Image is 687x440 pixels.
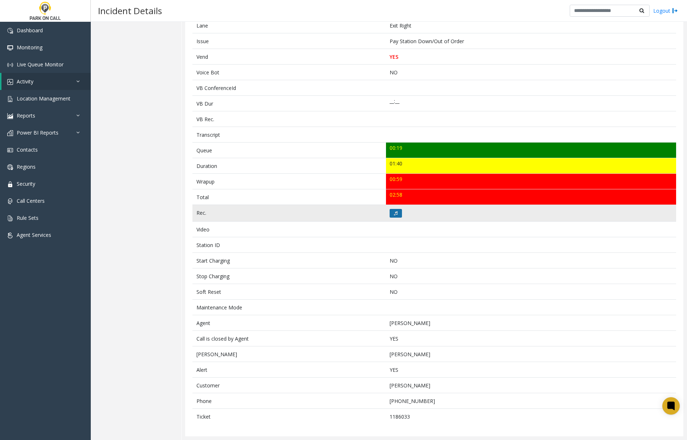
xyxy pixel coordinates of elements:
[192,378,386,393] td: Customer
[192,205,386,222] td: Rec.
[192,143,386,158] td: Queue
[7,233,13,238] img: 'icon'
[390,53,672,61] p: YES
[17,78,33,85] span: Activity
[653,7,678,15] a: Logout
[390,335,672,342] p: YES
[386,33,676,49] td: Pay Station Down/Out of Order
[192,237,386,253] td: Station ID
[17,163,36,170] span: Regions
[390,288,672,296] p: NO
[7,147,13,153] img: 'icon'
[192,49,386,65] td: Vend
[7,79,13,85] img: 'icon'
[192,158,386,174] td: Duration
[94,2,166,20] h3: Incident Details
[1,73,91,90] a: Activity
[7,113,13,119] img: 'icon'
[386,18,676,33] td: Exit Right
[192,80,386,96] td: VB ConferenceId
[386,189,676,205] td: 02:58
[192,300,386,315] td: Maintenance Mode
[192,111,386,127] td: VB Rec.
[17,197,45,204] span: Call Centers
[192,409,386,424] td: Ticket
[17,180,35,187] span: Security
[7,215,13,221] img: 'icon'
[386,315,676,331] td: [PERSON_NAME]
[192,268,386,284] td: Stop Charging
[192,127,386,143] td: Transcript
[390,257,672,264] p: NO
[7,45,13,51] img: 'icon'
[17,95,70,102] span: Location Management
[192,65,386,80] td: Voice Bot
[192,393,386,409] td: Phone
[17,61,64,68] span: Live Queue Monitor
[390,272,672,280] p: NO
[192,346,386,362] td: [PERSON_NAME]
[192,222,386,237] td: Video
[386,96,676,111] td: __:__
[17,27,43,34] span: Dashboard
[390,69,672,76] p: NO
[192,96,386,111] td: VB Dur
[17,129,58,136] span: Power BI Reports
[7,62,13,68] img: 'icon'
[386,362,676,378] td: YES
[386,174,676,189] td: 00:59
[7,164,13,170] img: 'icon'
[386,346,676,362] td: [PERSON_NAME]
[192,33,386,49] td: Issue
[386,143,676,158] td: 00:19
[672,7,678,15] img: logout
[17,146,38,153] span: Contacts
[17,112,35,119] span: Reports
[192,174,386,189] td: Wrapup
[192,189,386,205] td: Total
[192,284,386,300] td: Soft Reset
[192,253,386,268] td: Start Charging
[192,362,386,378] td: Alert
[386,378,676,393] td: [PERSON_NAME]
[386,393,676,409] td: [PHONE_NUMBER]
[17,231,51,238] span: Agent Services
[17,44,42,51] span: Monitoring
[7,181,13,187] img: 'icon'
[7,28,13,34] img: 'icon'
[7,198,13,204] img: 'icon'
[7,96,13,102] img: 'icon'
[7,130,13,136] img: 'icon'
[192,315,386,331] td: Agent
[386,409,676,424] td: 1186033
[192,331,386,346] td: Call is closed by Agent
[386,158,676,174] td: 01:40
[17,214,38,221] span: Rule Sets
[192,18,386,33] td: Lane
